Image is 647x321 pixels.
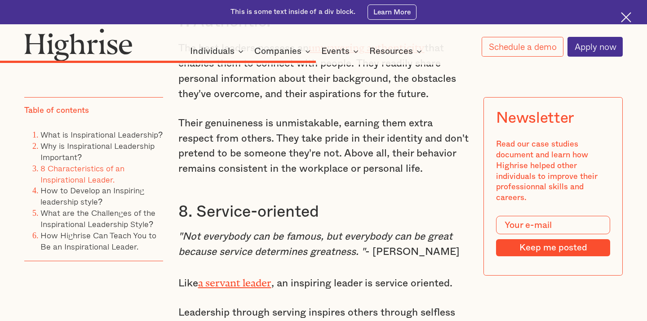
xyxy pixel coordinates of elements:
[321,46,361,57] div: Events
[254,46,301,57] div: Companies
[567,37,623,57] a: Apply now
[496,216,610,257] form: Modal Form
[40,207,155,231] a: What are the Challenges of the Inspirational Leadership Style?
[496,216,610,235] input: Your e-mail
[621,12,631,22] img: Cross icon
[230,7,355,17] div: This is some text inside of a div block.
[190,46,235,57] div: Individuals
[254,46,313,57] div: Companies
[190,46,246,57] div: Individuals
[198,277,271,284] a: a servant leader
[24,106,89,116] div: Table of contents
[369,46,413,57] div: Resources
[40,162,124,186] a: 8 Characteristics of an Inspirational Leader.
[178,274,469,291] p: Like , an inspiring leader is service oriented.
[178,202,469,222] h3: 8. Service-oriented
[40,184,144,208] a: How to Develop an Inspiring leadership style?
[40,139,155,163] a: Why is Inspirational Leadership Important?
[40,128,163,141] a: What is Inspirational Leadership?
[368,4,416,20] a: Learn More
[496,139,610,204] div: Read our case studies document and learn how Highrise helped other individuals to improve their p...
[369,46,425,57] div: Resources
[40,229,156,253] a: How Highrise Can Teach You to Be an Inspirational Leader.
[24,28,133,61] img: Highrise logo
[321,46,350,57] div: Events
[482,37,563,57] a: Schedule a demo
[496,110,575,127] div: Newsletter
[178,232,452,257] em: "Not everybody can be famous, but everybody can be great because service determines greatness. "
[178,39,469,102] p: The best leaders possess an that enables them to connect with people. They readily share personal...
[496,240,610,257] input: Keep me posted
[178,116,469,177] p: Their genuineness is unmistakable, earning them extra respect from others. They take pride in the...
[178,229,469,260] p: - [PERSON_NAME]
